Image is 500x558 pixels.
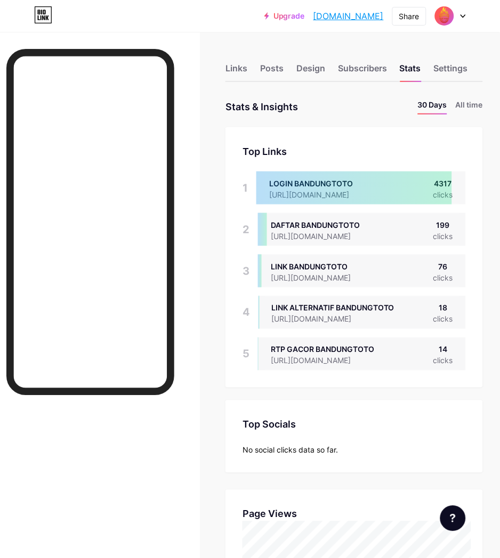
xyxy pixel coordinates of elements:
div: 3 [243,255,249,288]
a: Upgrade [264,12,305,20]
img: Bandung Banned [434,6,455,26]
li: All time [456,99,483,114]
div: 76 [433,261,453,272]
a: [DOMAIN_NAME] [313,10,384,22]
div: 199 [433,219,453,231]
div: [URL][DOMAIN_NAME] [271,231,368,242]
div: Top Links [243,144,466,159]
div: 2 [243,213,249,246]
div: [URL][DOMAIN_NAME] [271,272,368,283]
div: [URL][DOMAIN_NAME] [271,314,394,325]
div: RTP GACOR BANDUNGTOTO [271,344,374,355]
div: 4 [243,296,250,329]
div: Stats & Insights [225,99,298,114]
li: 30 Days [418,99,447,114]
div: 18 [433,302,453,314]
div: Subscribers [338,62,387,81]
div: 5 [243,338,249,371]
div: 14 [433,344,453,355]
div: 1 [243,171,248,204]
div: Links [225,62,247,81]
div: clicks [433,355,453,366]
div: Posts [260,62,284,81]
div: Page Views [243,507,466,521]
div: No social clicks data so far. [243,445,466,456]
div: LINK ALTERNATIF BANDUNGTOTO [271,302,394,314]
div: LINK BANDUNGTOTO [271,261,368,272]
div: clicks [433,272,453,283]
div: Settings [434,62,468,81]
div: Stats [400,62,421,81]
div: clicks [433,231,453,242]
div: Design [296,62,325,81]
div: DAFTAR BANDUNGTOTO [271,219,368,231]
div: [URL][DOMAIN_NAME] [271,355,374,366]
div: clicks [433,314,453,325]
div: Top Socials [243,417,466,432]
div: Share [399,11,420,22]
